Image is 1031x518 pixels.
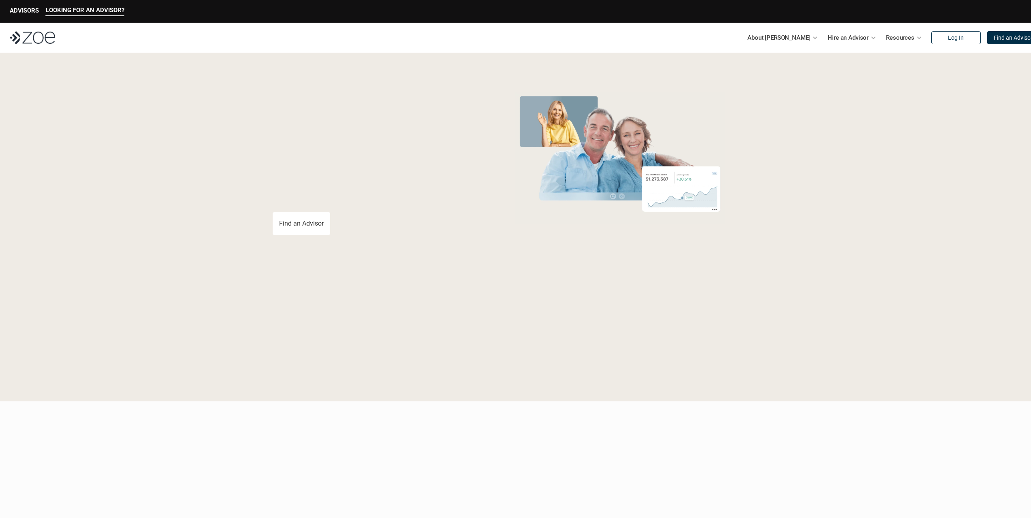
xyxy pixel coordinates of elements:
[886,32,914,44] p: Resources
[46,6,124,14] p: LOOKING FOR AN ADVISOR?
[828,32,869,44] p: Hire an Advisor
[747,32,810,44] p: About [PERSON_NAME]
[948,34,964,41] p: Log In
[279,220,324,227] p: Find an Advisor
[931,31,981,44] a: Log In
[10,7,39,14] p: ADVISORS
[508,229,732,233] em: The information in the visuals above is for illustrative purposes only and does not represent an ...
[19,338,1012,362] p: Loremipsum: *DolOrsi Ametconsecte adi Eli Seddoeius tem inc utlaboreet. Dol 3329 MagNaal Enimadmi...
[273,183,482,203] p: You deserve an advisor you can trust. [PERSON_NAME], hire, and invest with vetted, fiduciary, fin...
[273,90,453,121] span: Grow Your Wealth
[273,117,436,175] span: with a Financial Advisor
[273,212,330,235] a: Find an Advisor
